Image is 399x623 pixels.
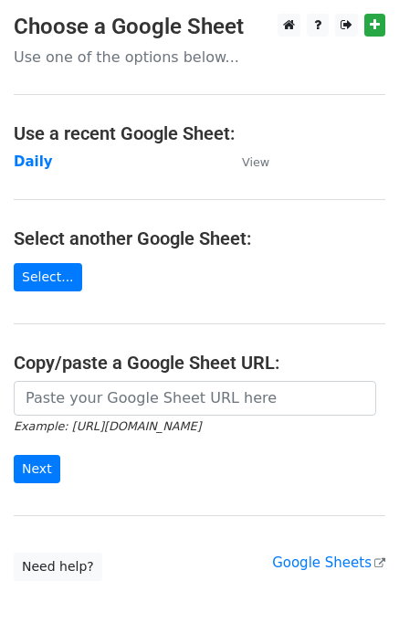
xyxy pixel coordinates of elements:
small: Example: [URL][DOMAIN_NAME] [14,419,201,433]
input: Paste your Google Sheet URL here [14,381,376,416]
input: Next [14,455,60,483]
a: Google Sheets [272,554,385,571]
h3: Choose a Google Sheet [14,14,385,40]
h4: Use a recent Google Sheet: [14,122,385,144]
a: Select... [14,263,82,291]
p: Use one of the options below... [14,48,385,67]
a: Need help? [14,553,102,581]
h4: Copy/paste a Google Sheet URL: [14,352,385,374]
a: Daily [14,153,53,170]
small: View [242,155,269,169]
a: View [224,153,269,170]
h4: Select another Google Sheet: [14,227,385,249]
